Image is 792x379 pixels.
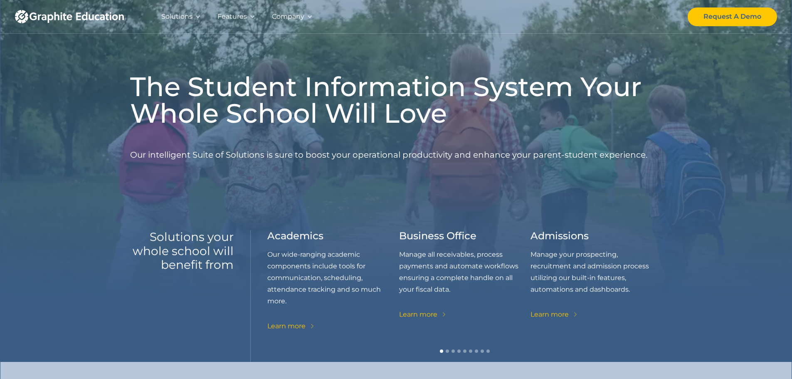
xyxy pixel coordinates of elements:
[481,349,484,353] div: Show slide 8 of 9
[399,230,476,242] h3: Business Office
[267,230,662,362] div: carousel
[486,349,490,353] div: Show slide 9 of 9
[469,349,472,353] div: Show slide 6 of 9
[267,320,306,332] div: Learn more
[130,230,234,272] h2: Solutions your whole school will benefit from
[446,349,449,353] div: Show slide 2 of 9
[217,11,247,22] div: Features
[530,249,662,295] p: Manage your prospecting, recruitment and admission process utilizing our built-in features, autom...
[703,11,761,22] div: Request A Demo
[399,249,530,295] p: Manage all receivables, process payments and automate workflows ensuring a complete handle on all...
[130,73,662,126] h1: The Student Information System Your Whole School Will Love
[272,11,304,22] div: Company
[530,230,662,332] div: 3 of 9
[662,309,700,320] div: Learn more
[463,349,466,353] div: Show slide 5 of 9
[530,230,589,242] h3: Admissions
[267,230,323,242] h3: Academics
[399,309,437,320] div: Learn more
[267,230,399,332] div: 1 of 9
[267,320,316,332] a: Learn more
[399,230,530,332] div: 2 of 9
[688,7,777,26] a: Request A Demo
[475,349,478,353] div: Show slide 7 of 9
[130,133,647,177] p: Our intelligent Suite of Solutions is sure to boost your operational productivity and enhance you...
[267,249,399,307] p: Our wide-ranging academic components include tools for communication, scheduling, attendance trac...
[161,11,192,22] div: Solutions
[452,349,455,353] div: Show slide 3 of 9
[457,349,461,353] div: Show slide 4 of 9
[662,230,731,242] h3: Development
[440,349,443,353] div: Show slide 1 of 9
[530,309,569,320] div: Learn more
